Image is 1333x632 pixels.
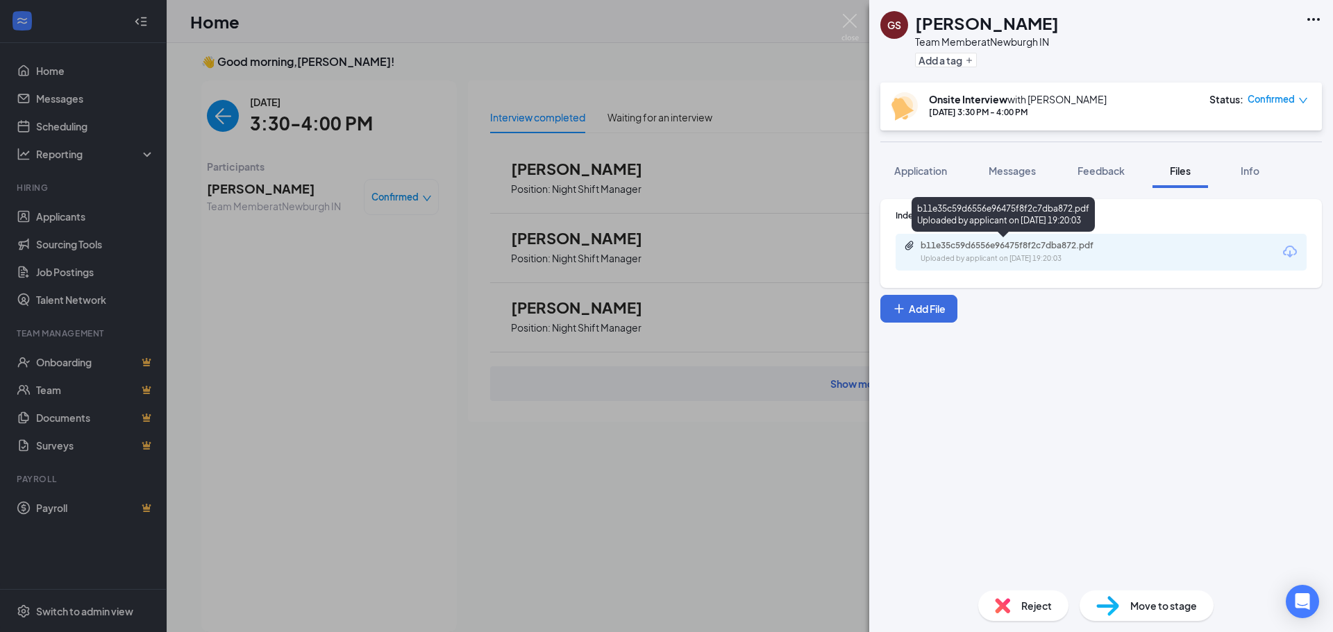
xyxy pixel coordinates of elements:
[921,253,1129,264] div: Uploaded by applicant on [DATE] 19:20:03
[1021,598,1052,613] span: Reject
[887,18,901,32] div: GS
[915,11,1059,35] h1: [PERSON_NAME]
[896,210,1307,221] div: Indeed Resume
[929,93,1007,105] b: Onsite Interview
[1078,164,1125,177] span: Feedback
[894,164,947,177] span: Application
[1286,585,1319,618] div: Open Intercom Messenger
[915,35,1059,49] div: Team Member at Newburgh IN
[915,53,977,67] button: PlusAdd a tag
[892,302,906,316] svg: Plus
[1282,244,1298,260] svg: Download
[921,240,1115,251] div: b11e35c59d6556e96475f8f2c7dba872.pdf
[1209,92,1243,106] div: Status :
[1130,598,1197,613] span: Move to stage
[989,164,1036,177] span: Messages
[1248,92,1295,106] span: Confirmed
[904,240,1129,264] a: Paperclipb11e35c59d6556e96475f8f2c7dba872.pdfUploaded by applicant on [DATE] 19:20:03
[912,197,1095,232] div: b11e35c59d6556e96475f8f2c7dba872.pdf Uploaded by applicant on [DATE] 19:20:03
[880,295,957,323] button: Add FilePlus
[904,240,915,251] svg: Paperclip
[929,92,1107,106] div: with [PERSON_NAME]
[1298,96,1308,105] span: down
[1170,164,1191,177] span: Files
[1305,11,1322,28] svg: Ellipses
[965,56,973,65] svg: Plus
[929,106,1107,118] div: [DATE] 3:30 PM - 4:00 PM
[1241,164,1259,177] span: Info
